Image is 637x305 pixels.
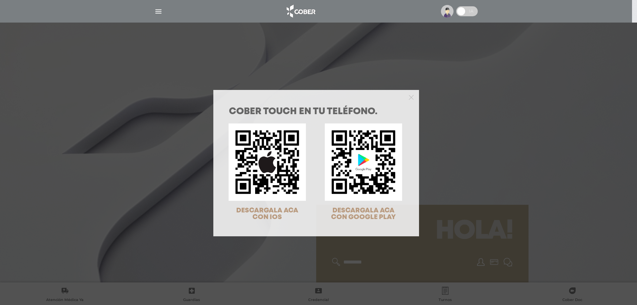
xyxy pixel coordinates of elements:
[229,123,306,201] img: qr-code
[325,123,402,201] img: qr-code
[236,207,298,220] span: DESCARGALA ACA CON IOS
[409,94,414,100] button: Close
[229,107,403,116] h1: COBER TOUCH en tu teléfono.
[331,207,396,220] span: DESCARGALA ACA CON GOOGLE PLAY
